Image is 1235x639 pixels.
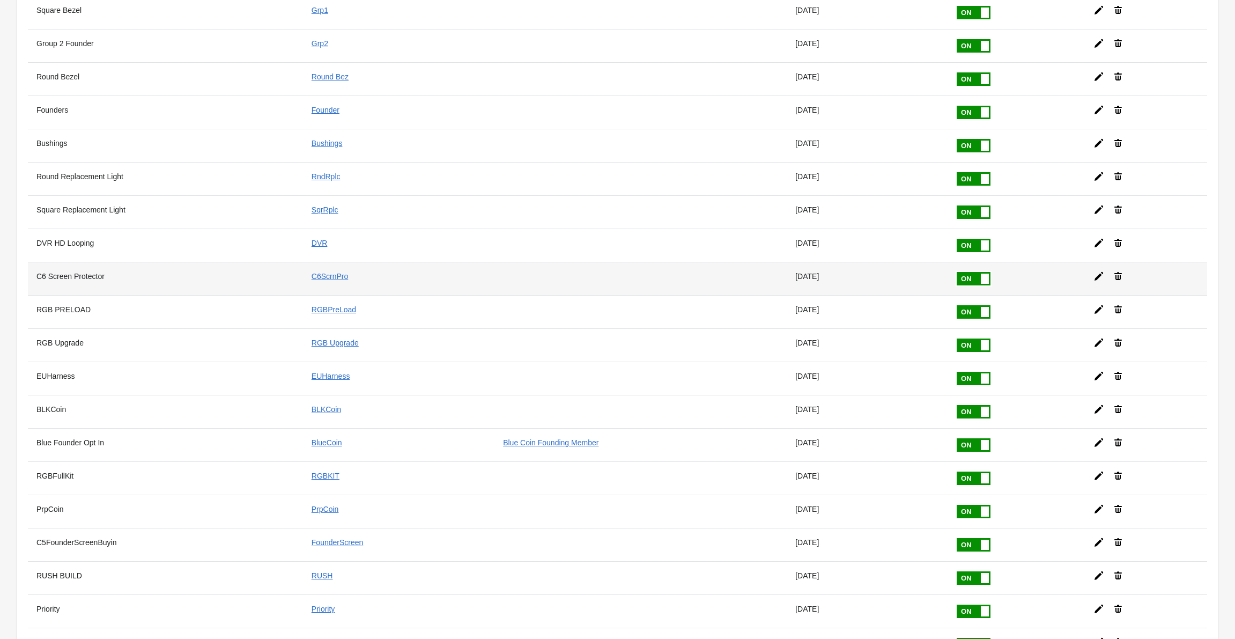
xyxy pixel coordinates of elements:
[787,328,947,362] td: [DATE]
[787,229,947,262] td: [DATE]
[28,561,303,594] th: RUSH BUILD
[28,129,303,162] th: Bushings
[28,594,303,628] th: Priority
[28,328,303,362] th: RGB Upgrade
[312,139,343,148] a: Bushings
[312,538,364,547] a: FounderScreen
[28,295,303,328] th: RGB PRELOAD
[787,162,947,195] td: [DATE]
[787,62,947,96] td: [DATE]
[312,339,359,347] a: RGB Upgrade
[787,561,947,594] td: [DATE]
[28,395,303,428] th: BLKCoin
[312,472,339,480] a: RGBKIT
[312,106,339,114] a: Founder
[312,571,333,580] a: RUSH
[787,594,947,628] td: [DATE]
[312,405,341,414] a: BLKCoin
[28,62,303,96] th: Round Bezel
[312,239,328,247] a: DVR
[28,362,303,395] th: EUHarness
[28,29,303,62] th: Group 2 Founder
[312,305,356,314] a: RGBPreLoad
[787,262,947,295] td: [DATE]
[312,39,328,48] a: Grp2
[312,205,338,214] a: SqrRplc
[28,428,303,461] th: Blue Founder Opt In
[28,461,303,495] th: RGBFullKit
[787,129,947,162] td: [DATE]
[787,295,947,328] td: [DATE]
[312,505,339,513] a: PrpCoin
[28,262,303,295] th: C6 Screen Protector
[28,528,303,561] th: C5FounderScreenBuyin
[28,162,303,195] th: Round Replacement Light
[312,6,328,14] a: Grp1
[28,495,303,528] th: PrpCoin
[28,195,303,229] th: Square Replacement Light
[312,72,349,81] a: Round Bez
[787,528,947,561] td: [DATE]
[28,96,303,129] th: Founders
[787,96,947,129] td: [DATE]
[312,172,341,181] a: RndRplc
[787,362,947,395] td: [DATE]
[312,372,350,380] a: EUHarness
[787,461,947,495] td: [DATE]
[312,272,348,281] a: C6ScrnPro
[28,229,303,262] th: DVR HD Looping
[787,395,947,428] td: [DATE]
[787,29,947,62] td: [DATE]
[503,438,598,447] a: Blue Coin Founding Member
[312,438,342,447] a: BlueCoin
[787,495,947,528] td: [DATE]
[787,428,947,461] td: [DATE]
[312,605,335,613] a: Priority
[787,195,947,229] td: [DATE]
